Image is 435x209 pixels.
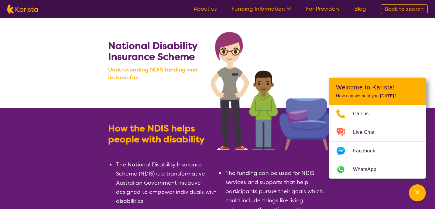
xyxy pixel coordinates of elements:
ul: Choose channel [329,105,426,179]
span: WhatsApp [353,165,384,174]
b: How the NDIS helps people with disability [108,122,204,145]
b: Understanding NDIS funding and its benefits [108,66,205,82]
span: Call us [353,109,376,118]
span: Back to search [385,5,424,13]
a: Funding Information [231,5,291,12]
div: Channel Menu [329,78,426,179]
li: The National Disability Insurance Scheme (NDIS) is a transformative Australian Government initiat... [115,160,217,206]
span: Facebook [353,146,382,155]
a: Web link opens in a new tab. [329,160,426,179]
b: National Disability Insurance Scheme [108,39,197,63]
h2: Welcome to Karista! [336,84,419,91]
a: About us [194,5,217,12]
a: For Providers [306,5,340,12]
span: Live Chat [353,128,382,137]
button: Channel Menu [409,184,426,201]
a: Blog [354,5,366,12]
a: Back to search [381,4,428,14]
img: Search NDIS services with Karista [211,32,332,150]
p: How can we help you [DATE]? [336,93,419,99]
img: Karista logo [7,5,38,14]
